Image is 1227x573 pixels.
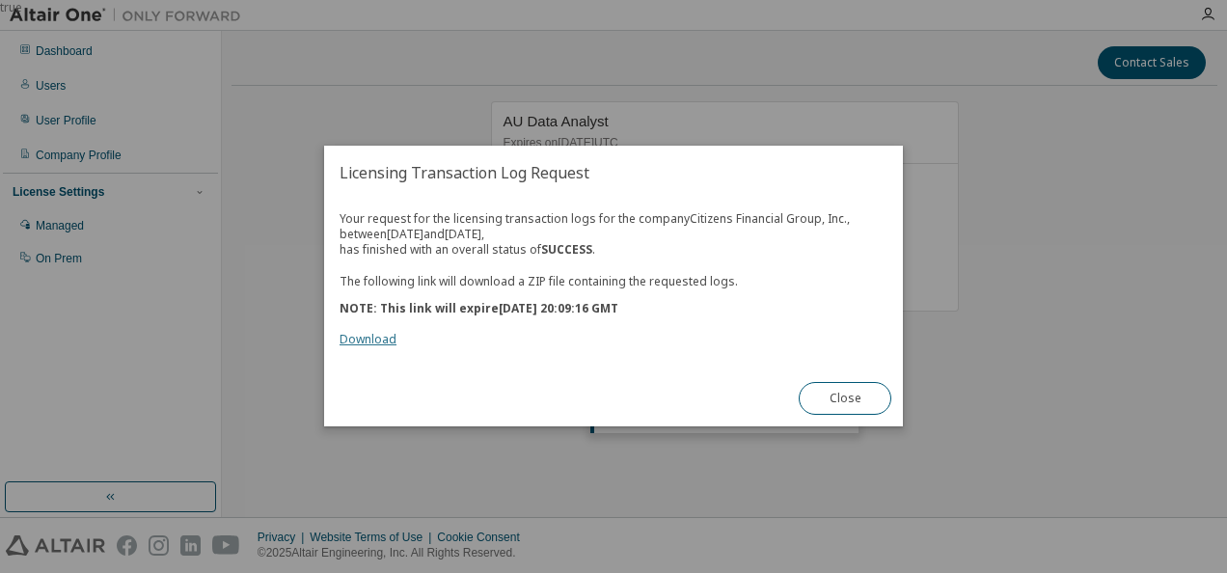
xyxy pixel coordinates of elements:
b: SUCCESS [541,241,592,258]
a: Download [340,332,396,348]
button: Close [799,383,891,416]
p: The following link will download a ZIP file containing the requested logs. [340,273,887,289]
b: NOTE: This link will expire [DATE] 20:09:16 GMT [340,301,618,317]
div: Your request for the licensing transaction logs for the company Citizens Financial Group, Inc. , ... [340,211,887,347]
h2: Licensing Transaction Log Request [324,146,903,200]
